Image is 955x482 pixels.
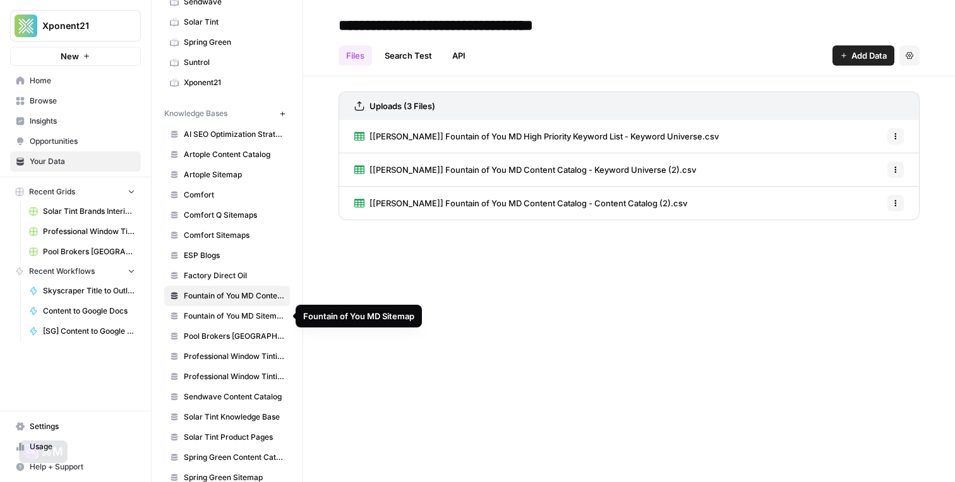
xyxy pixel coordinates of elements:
span: AI SEO Optimization Strategy Playbook [184,129,284,140]
a: Solar Tint Product Pages [164,427,290,447]
a: Files [339,45,372,66]
span: Settings [30,421,135,432]
span: Usage [30,441,135,452]
span: Recent Workflows [29,266,95,277]
span: Artople Sitemap [184,169,284,180]
a: Artople Content Catalog [164,144,290,165]
a: Comfort Sitemaps [164,225,290,245]
span: Suntrol [184,57,284,68]
a: Factory Direct Oil [164,266,290,286]
a: Sendwave Content Catalog [164,387,290,407]
span: Spring Green Content Catalog [184,452,284,463]
span: Artople Content Catalog [184,149,284,160]
span: Insights [30,115,135,127]
span: Xponent21 [184,77,284,88]
div: ⌘M [41,445,63,458]
a: [[PERSON_NAME]] Fountain of You MD Content Catalog - Keyword Universe (2).csv [354,153,696,186]
span: Factory Direct Oil [184,270,284,281]
a: Spring Green Content Catalog [164,447,290,467]
span: Pool Brokers [GEOGRAPHIC_DATA] [43,246,135,257]
a: Professional Window Tinting [23,221,141,242]
span: Knowledge Bases [164,108,227,119]
a: Spring Green [164,32,290,52]
a: Xponent21 [164,73,290,93]
span: Solar Tint Knowledge Base [184,411,284,423]
button: New [10,47,141,66]
a: Your Data [10,151,141,172]
a: Professional Window Tinting Sitemap [164,367,290,387]
span: Spring Green [184,37,284,48]
span: [[PERSON_NAME]] Fountain of You MD Content Catalog - Content Catalog (2).csv [369,197,687,209]
span: Comfort Q Sitemaps [184,209,284,221]
a: [[PERSON_NAME]] Fountain of You MD High Priority Keyword List - Keyword Universe.csv [354,120,719,153]
span: [SG] Content to Google Docs [43,326,135,337]
a: API [445,45,473,66]
span: Your Data [30,156,135,167]
a: Fountain of You MD Content Catalog [164,286,290,306]
span: Xponent21 [42,20,119,32]
button: Recent Grids [10,182,141,201]
a: Uploads (3 Files) [354,92,435,120]
img: Xponent21 Logo [15,15,37,37]
span: Help + Support [30,461,135,473]
span: Solar Tint Brands Interior Page Content [43,206,135,217]
span: Skyscraper Title to Outline [43,285,135,297]
span: Browse [30,95,135,107]
span: ESP Blogs [184,250,284,261]
span: Solar Tint [184,16,284,28]
button: Workspace: Xponent21 [10,10,141,42]
a: Suntrol [164,52,290,73]
div: Fountain of You MD Sitemap [303,310,414,322]
span: Opportunities [30,136,135,147]
span: Recent Grids [29,186,75,197]
span: Comfort [184,189,284,201]
a: AI SEO Optimization Strategy Playbook [164,124,290,144]
a: Opportunities [10,131,141,151]
a: Solar Tint Brands Interior Page Content [23,201,141,221]
span: Solar Tint Product Pages [184,432,284,443]
span: Sendwave Content Catalog [184,391,284,403]
h3: Uploads (3 Files) [369,100,435,112]
a: Comfort [164,185,290,205]
a: ESP Blogs [164,245,290,266]
span: Professional Window Tinting Content Catalog [184,351,284,362]
a: Artople Sitemap [164,165,290,185]
span: Home [30,75,135,86]
a: Skyscraper Title to Outline [23,281,141,301]
span: [[PERSON_NAME]] Fountain of You MD High Priority Keyword List - Keyword Universe.csv [369,130,719,143]
button: Recent Workflows [10,262,141,281]
span: Professional Window Tinting Sitemap [184,371,284,382]
a: Pool Brokers [GEOGRAPHIC_DATA] [23,242,141,262]
a: Fountain of You MD Sitemap [164,306,290,326]
a: Solar Tint [164,12,290,32]
span: Professional Window Tinting [43,226,135,237]
a: Usage [10,437,141,457]
span: Add Data [851,49,887,62]
a: Comfort Q Sitemaps [164,205,290,225]
a: Content to Google Docs [23,301,141,321]
a: Pool Brokers [GEOGRAPHIC_DATA] [164,326,290,346]
span: Pool Brokers [GEOGRAPHIC_DATA] [184,331,284,342]
a: [SG] Content to Google Docs [23,321,141,341]
a: Home [10,71,141,91]
a: Solar Tint Knowledge Base [164,407,290,427]
span: [[PERSON_NAME]] Fountain of You MD Content Catalog - Keyword Universe (2).csv [369,163,696,176]
span: Fountain of You MD Content Catalog [184,290,284,302]
a: Insights [10,111,141,131]
span: Content to Google Docs [43,305,135,317]
a: Search Test [377,45,440,66]
a: Settings [10,416,141,437]
button: Help + Support [10,457,141,477]
span: Fountain of You MD Sitemap [184,310,284,322]
button: Add Data [832,45,894,66]
span: New [61,50,79,62]
a: Browse [10,91,141,111]
a: Professional Window Tinting Content Catalog [164,346,290,367]
a: [[PERSON_NAME]] Fountain of You MD Content Catalog - Content Catalog (2).csv [354,187,687,220]
span: Comfort Sitemaps [184,230,284,241]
